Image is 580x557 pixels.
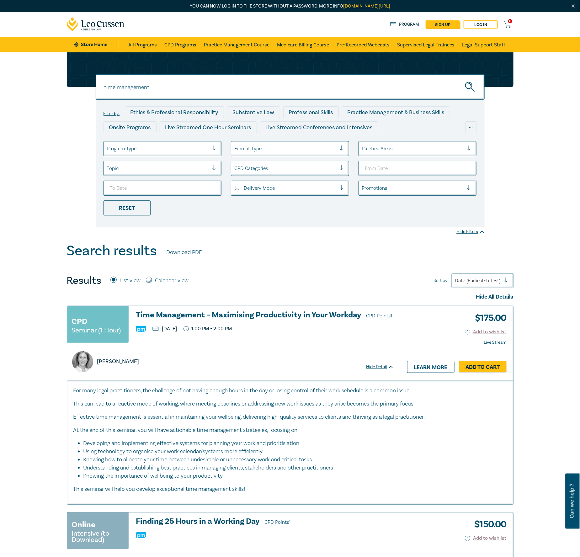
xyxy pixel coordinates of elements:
[83,472,507,480] li: Knowing the importance of wellbeing to your productivity
[136,517,394,527] h3: Finding 25 Hours in a Working Day
[164,37,197,52] a: CPD Programs
[136,311,394,320] h3: Time Management – Maximising Productivity in Your Workday
[136,311,394,320] a: Time Management – Maximising Productivity in Your Workday CPD Points1
[83,456,501,464] li: Knowing how to allocate your time between undesirable or unnecessary work and critical tasks
[120,277,141,285] label: List view
[470,517,507,532] h3: $ 150.00
[227,106,280,118] div: Substantive Law
[283,106,339,118] div: Professional Skills
[206,136,278,148] div: Pre-Recorded Webcasts
[390,21,419,28] a: Program
[96,74,485,100] input: Search for a program title, program description or presenter name
[73,485,507,493] p: This seminar will help you develop exceptional time management skills!
[107,145,108,152] input: select
[136,326,146,332] img: Practice Management & Business Skills
[83,448,501,456] li: Using technology to organise your work calendar/systems more efficiently
[104,200,151,215] div: Reset
[67,274,102,287] h4: Results
[160,121,257,133] div: Live Streamed One Hour Seminars
[571,3,576,9] img: Close
[155,277,189,285] label: Calendar view
[184,326,232,332] p: 1:00 PM - 2:00 PM
[353,136,411,148] div: National Programs
[462,37,506,52] a: Legal Support Staff
[397,37,455,52] a: Supervised Legal Trainees
[234,145,236,152] input: select
[83,464,501,472] li: Understanding and establishing best practices in managing clients, stakeholders and other practit...
[97,358,139,366] p: [PERSON_NAME]
[204,37,270,52] a: Practice Management Course
[466,121,477,133] div: ...
[107,165,108,172] input: select
[464,20,498,29] a: Log in
[426,20,460,29] a: sign up
[73,426,507,434] p: At the end of this seminar, you will have actionable time management strategies, focusing on:
[104,121,157,133] div: Onsite Programs
[104,136,203,148] div: Live Streamed Practical Workshops
[73,413,507,421] p: Effective time management is essential in maintaining your wellbeing, delivering high-quality ser...
[362,145,363,152] input: select
[457,229,485,235] div: Hide Filters
[342,106,450,118] div: Practice Management & Business Skills
[125,106,224,118] div: Ethics & Professional Responsibility
[281,136,350,148] div: 10 CPD Point Packages
[337,37,390,52] a: Pre-Recorded Webcasts
[74,41,118,48] a: Store Home
[359,161,477,176] input: From Date
[234,185,236,192] input: select
[362,185,363,192] input: select
[73,400,507,408] p: This can lead to a reactive mode of working, where meeting deadlines or addressing new work issue...
[407,361,455,373] a: Learn more
[471,311,507,325] h3: $ 175.00
[67,243,157,259] h1: Search results
[72,327,121,333] small: Seminar (1 Hour)
[136,517,394,527] a: Finding 25 Hours in a Working Day CPD Points1
[128,37,157,52] a: All Programs
[465,535,507,542] button: Add to wishlist
[167,248,202,257] a: Download PDF
[366,364,401,370] div: Hide Detail
[508,19,512,23] span: 0
[343,3,390,9] a: [DOMAIN_NAME][URL]
[67,3,513,10] p: You can now log in to the store without a password. More info
[72,316,88,327] h3: CPD
[265,519,291,525] span: CPD Points 1
[136,532,146,538] img: Practice Management & Business Skills
[277,37,329,52] a: Medicare Billing Course
[67,293,513,301] div: Hide All Details
[434,277,449,284] span: Sort by:
[73,387,507,395] p: For many legal practitioners, the challenge of not having enough hours in the day or losing contr...
[72,519,96,530] h3: Online
[104,181,222,196] input: To Date
[569,477,575,525] span: Can we help ?
[484,340,507,345] strong: Live Stream
[72,351,93,372] img: https://s3.ap-southeast-2.amazonaws.com/leo-cussen-store-production-content/Contacts/Emilie%20Far...
[465,328,507,336] button: Add to wishlist
[366,313,393,319] span: CPD Points 1
[152,326,177,331] p: [DATE]
[455,277,456,284] input: Sort by
[260,121,378,133] div: Live Streamed Conferences and Intensives
[72,530,124,543] small: Intensive (to Download)
[234,165,236,172] input: select
[83,439,501,448] li: Developing and implementing effective systems for planning your work and prioritisiation
[459,361,507,373] a: Add to Cart
[104,111,120,116] label: Filter by:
